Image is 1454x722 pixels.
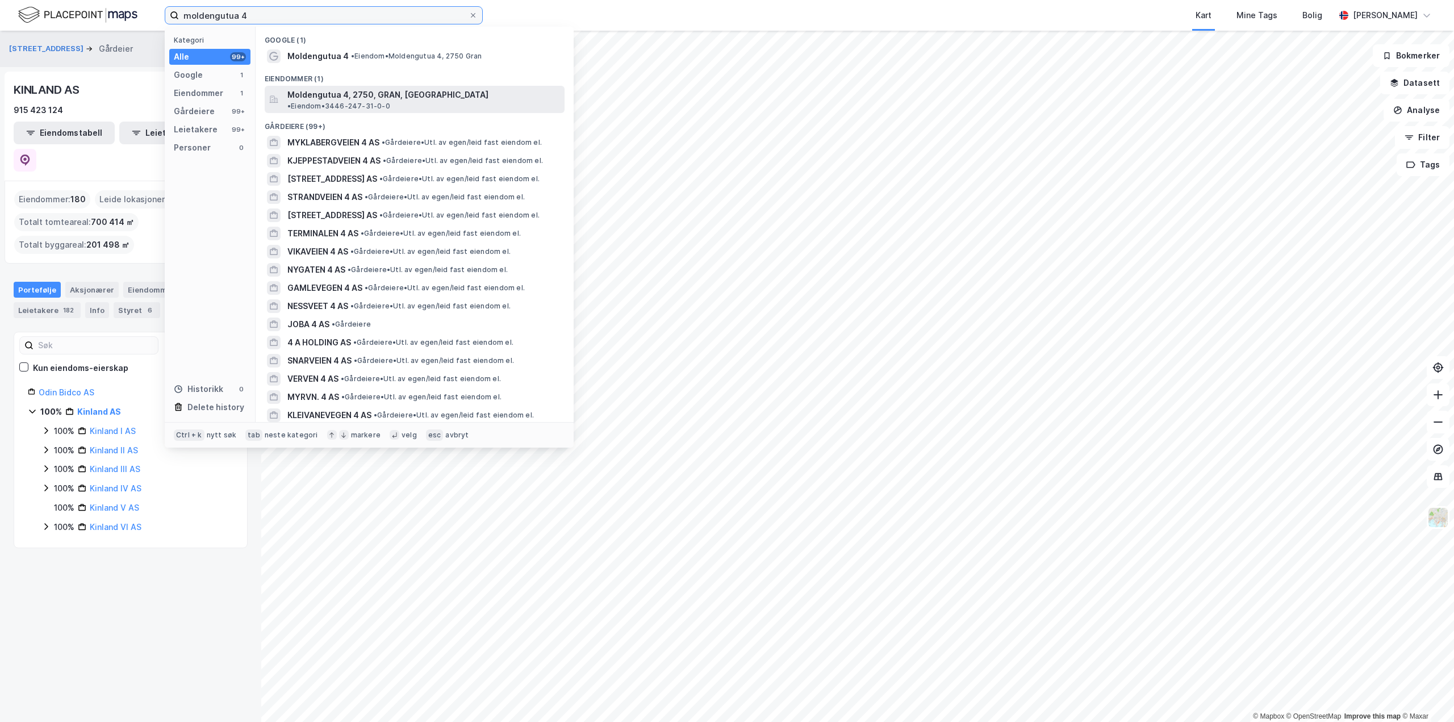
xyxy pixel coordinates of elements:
div: 99+ [230,125,246,134]
span: KLEIVANEVEGEN 4 AS [287,408,371,422]
span: Gårdeiere • Utl. av egen/leid fast eiendom el. [379,174,540,183]
span: Moldengutua 4, 2750, GRAN, [GEOGRAPHIC_DATA] [287,88,488,102]
div: Leietakere [174,123,218,136]
div: Aksjonærer [65,282,119,298]
div: Eiendommer (1) [256,65,574,86]
a: Kinland VI AS [90,522,141,532]
span: • [354,356,357,365]
iframe: Chat Widget [1397,667,1454,722]
span: 180 [70,193,86,206]
span: Gårdeiere • Utl. av egen/leid fast eiendom el. [361,229,521,238]
div: 0 [237,385,246,394]
a: Kinland V AS [90,503,139,512]
div: Kun eiendoms-eierskap [33,361,128,375]
a: Kinland III AS [90,464,140,474]
div: 100% [40,405,62,419]
span: MYKLABERGVEIEN 4 AS [287,136,379,149]
div: Styret [114,302,160,318]
span: MYRVN. 4 AS [287,390,339,404]
div: Historikk [174,382,223,396]
span: • [383,156,386,165]
span: Gårdeiere • Utl. av egen/leid fast eiendom el. [354,356,514,365]
span: Gårdeiere • Utl. av egen/leid fast eiendom el. [374,411,534,420]
span: • [350,302,354,310]
span: Gårdeiere • Utl. av egen/leid fast eiendom el. [350,302,511,311]
div: 0 [237,143,246,152]
span: KJEPPESTADVEIEN 4 AS [287,154,381,168]
span: [STREET_ADDRESS] AS [287,172,377,186]
div: 100% [54,444,74,457]
span: • [379,174,383,183]
span: TERMINALEN 4 AS [287,227,358,240]
span: NESSVEET 4 AS [287,299,348,313]
span: 201 498 ㎡ [86,238,129,252]
div: Portefølje [14,282,61,298]
div: [PERSON_NAME] [1353,9,1418,22]
button: [STREET_ADDRESS] [9,43,86,55]
span: NYGATEN 4 AS [287,263,345,277]
div: Bolig [1302,9,1322,22]
div: Leide lokasjoner : [95,190,176,208]
a: Kinland AS [77,407,121,416]
span: Gårdeiere • Utl. av egen/leid fast eiendom el. [348,265,508,274]
div: 100% [54,424,74,438]
span: • [332,320,335,328]
button: Bokmerker [1373,44,1449,67]
span: Gårdeiere • Utl. av egen/leid fast eiendom el. [353,338,513,347]
button: Datasett [1380,72,1449,94]
div: 182 [61,304,76,316]
div: avbryt [445,431,469,440]
div: Alle [174,50,189,64]
span: Gårdeiere • Utl. av egen/leid fast eiendom el. [382,138,542,147]
span: • [348,265,351,274]
span: • [379,211,383,219]
a: Odin Bidco AS [39,387,94,397]
div: 100% [54,482,74,495]
span: VERVEN 4 AS [287,372,339,386]
div: Google [174,68,203,82]
span: • [341,393,345,401]
div: tab [245,429,262,441]
div: Ctrl + k [174,429,204,441]
span: Gårdeiere [332,320,371,329]
span: • [365,193,368,201]
span: STRANDVEIEN 4 AS [287,190,362,204]
span: 700 414 ㎡ [91,215,134,229]
span: • [365,283,368,292]
span: • [374,411,377,419]
div: 6 [144,304,156,316]
div: 915 423 124 [14,103,63,117]
div: Eiendommer [174,86,223,100]
img: logo.f888ab2527a4732fd821a326f86c7f29.svg [18,5,137,25]
div: 100% [54,520,74,534]
span: • [351,52,354,60]
div: 100% [54,501,74,515]
div: 1 [237,70,246,80]
div: neste kategori [265,431,318,440]
div: 99+ [230,52,246,61]
span: Gårdeiere • Utl. av egen/leid fast eiendom el. [383,156,543,165]
a: OpenStreetMap [1286,712,1342,720]
input: Søk på adresse, matrikkel, gårdeiere, leietakere eller personer [179,7,469,24]
a: Improve this map [1344,712,1401,720]
span: Gårdeiere • Utl. av egen/leid fast eiendom el. [341,393,502,402]
div: Info [85,302,109,318]
span: Gårdeiere • Utl. av egen/leid fast eiendom el. [365,193,525,202]
div: Delete history [187,400,244,414]
span: Gårdeiere • Utl. av egen/leid fast eiendom el. [379,211,540,220]
span: VIKAVEIEN 4 AS [287,245,348,258]
button: Analyse [1384,99,1449,122]
div: Eiendommer : [14,190,90,208]
span: • [350,247,354,256]
a: Kinland IV AS [90,483,141,493]
div: Totalt tomteareal : [14,213,139,231]
span: Gårdeiere • Utl. av egen/leid fast eiendom el. [365,283,525,293]
div: Kategori [174,36,250,44]
a: Mapbox [1253,712,1284,720]
div: Personer [174,141,211,155]
span: Gårdeiere • Utl. av egen/leid fast eiendom el. [341,374,501,383]
button: Filter [1395,126,1449,149]
div: Gårdeier [99,42,133,56]
div: 100% [54,462,74,476]
div: markere [351,431,381,440]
